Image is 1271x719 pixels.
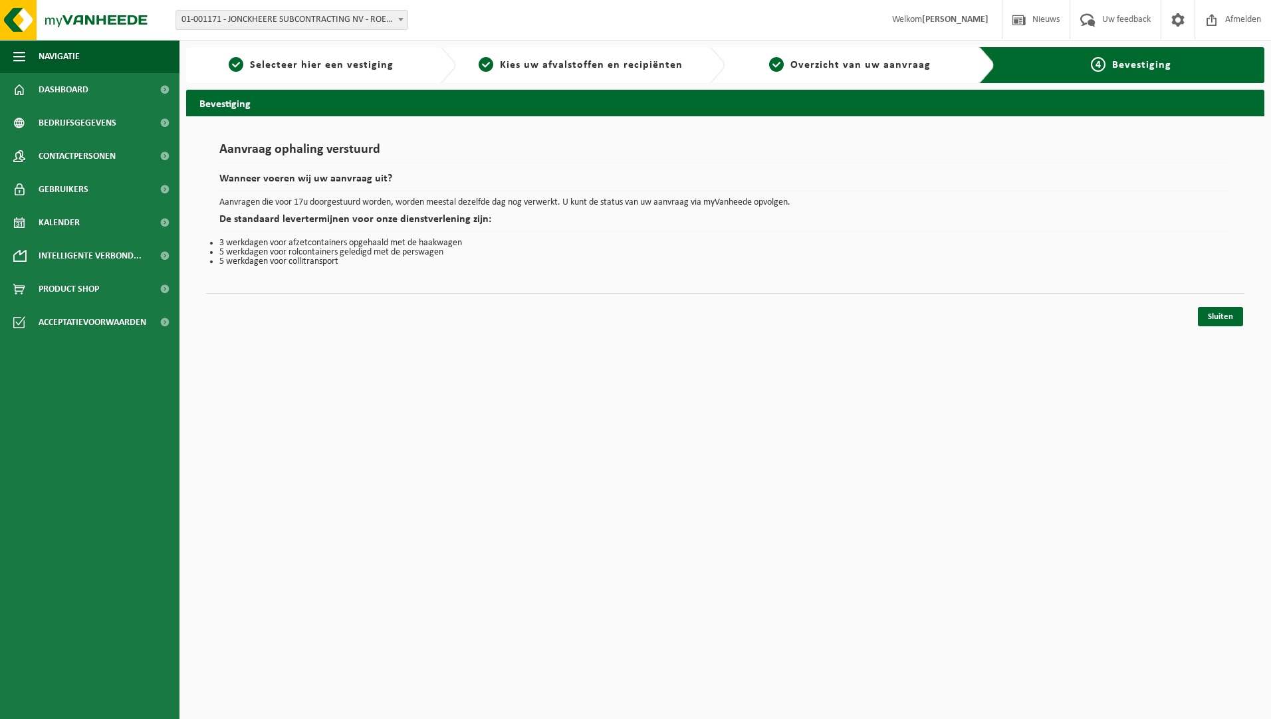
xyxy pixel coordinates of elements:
span: Selecteer hier een vestiging [250,60,394,70]
span: 2 [479,57,493,72]
span: Kies uw afvalstoffen en recipiënten [500,60,683,70]
span: Bedrijfsgegevens [39,106,116,140]
span: Gebruikers [39,173,88,206]
span: Navigatie [39,40,80,73]
span: 3 [769,57,784,72]
span: Dashboard [39,73,88,106]
span: 1 [229,57,243,72]
span: Kalender [39,206,80,239]
p: Aanvragen die voor 17u doorgestuurd worden, worden meestal dezelfde dag nog verwerkt. U kunt de s... [219,198,1231,207]
strong: [PERSON_NAME] [922,15,988,25]
span: Acceptatievoorwaarden [39,306,146,339]
a: Sluiten [1198,307,1243,326]
a: 1Selecteer hier een vestiging [193,57,429,73]
a: 3Overzicht van uw aanvraag [732,57,969,73]
span: 4 [1091,57,1105,72]
span: Bevestiging [1112,60,1171,70]
span: Contactpersonen [39,140,116,173]
span: Product Shop [39,272,99,306]
li: 5 werkdagen voor rolcontainers geledigd met de perswagen [219,248,1231,257]
a: 2Kies uw afvalstoffen en recipiënten [463,57,699,73]
h1: Aanvraag ophaling verstuurd [219,143,1231,163]
li: 5 werkdagen voor collitransport [219,257,1231,266]
span: Overzicht van uw aanvraag [790,60,931,70]
span: 01-001171 - JONCKHEERE SUBCONTRACTING NV - ROESELARE [175,10,408,30]
li: 3 werkdagen voor afzetcontainers opgehaald met de haakwagen [219,239,1231,248]
span: Intelligente verbond... [39,239,142,272]
h2: Bevestiging [186,90,1264,116]
h2: Wanneer voeren wij uw aanvraag uit? [219,173,1231,191]
h2: De standaard levertermijnen voor onze dienstverlening zijn: [219,214,1231,232]
span: 01-001171 - JONCKHEERE SUBCONTRACTING NV - ROESELARE [176,11,407,29]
